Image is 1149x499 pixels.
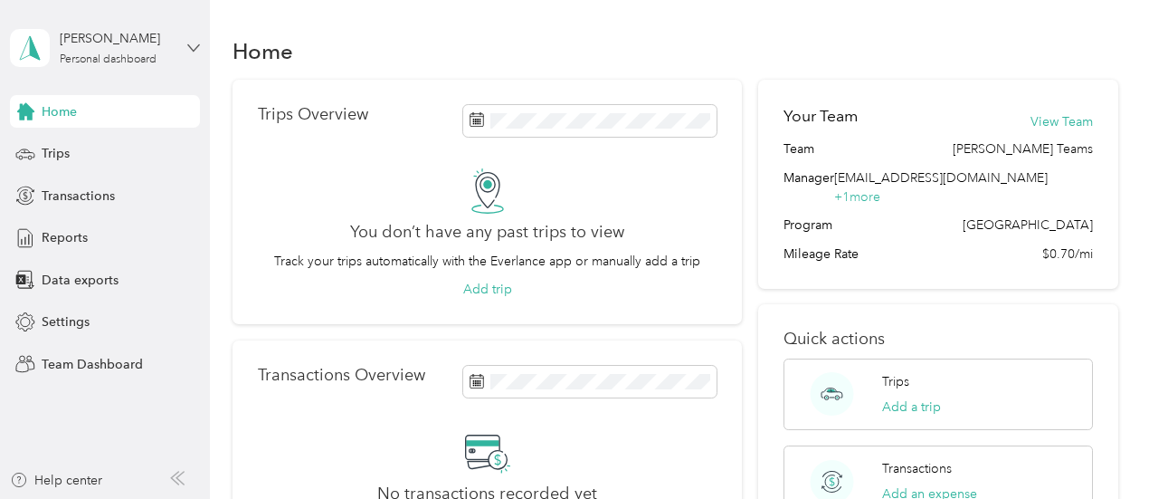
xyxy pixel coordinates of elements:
span: Team Dashboard [42,355,143,374]
span: Reports [42,228,88,247]
span: [GEOGRAPHIC_DATA] [963,216,1093,235]
span: Mileage Rate [783,245,859,264]
h2: Your Team [783,105,858,128]
span: Program [783,216,832,235]
span: + 1 more [834,189,880,205]
p: Trips Overview [258,105,368,124]
h2: You don’t have any past trips to view [350,223,624,242]
span: Team [783,139,814,158]
h1: Home [233,42,293,61]
span: Manager [783,168,834,206]
p: Trips [882,372,909,391]
p: Track your trips automatically with the Everlance app or manually add a trip [274,252,700,271]
span: [EMAIL_ADDRESS][DOMAIN_NAME] [834,170,1048,186]
span: [PERSON_NAME] Teams [953,139,1093,158]
div: [PERSON_NAME] [60,29,173,48]
span: Transactions [42,187,115,206]
p: Quick actions [783,330,1093,349]
button: Add trip [463,280,512,299]
button: Help center [10,471,102,490]
button: Add a trip [882,398,941,417]
span: Data exports [42,271,119,290]
p: Transactions [882,459,952,478]
div: Personal dashboard [60,54,157,65]
iframe: Everlance-gr Chat Button Frame [1048,398,1149,499]
span: $0.70/mi [1042,245,1093,264]
p: Transactions Overview [258,366,425,385]
span: Settings [42,312,90,331]
button: View Team [1030,112,1093,131]
span: Home [42,102,77,121]
span: Trips [42,144,70,163]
